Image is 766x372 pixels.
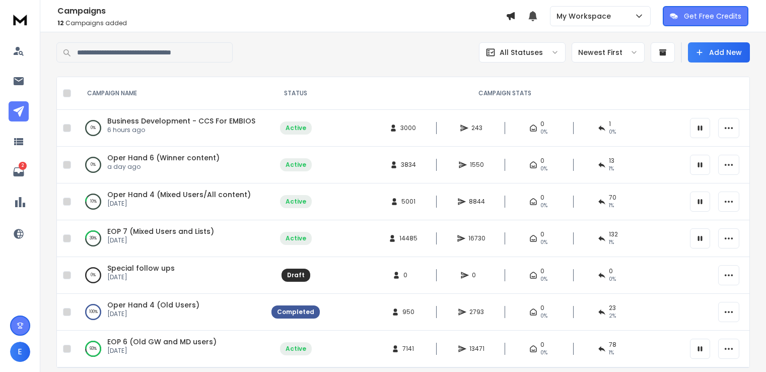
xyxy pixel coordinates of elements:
span: 0 [540,120,544,128]
a: EOP 6 (Old GW and MD users) [107,337,217,347]
button: Add New [688,42,750,63]
div: Active [286,234,306,242]
span: 0% [540,128,547,136]
p: 2 [19,162,27,170]
span: 13471 [469,345,484,353]
p: Get Free Credits [684,11,741,21]
p: [DATE] [107,273,175,281]
a: Business Development - CCS For EMBIOS [107,116,255,126]
span: 14485 [399,234,417,242]
span: 78 [609,341,616,349]
span: 2793 [469,308,484,316]
p: 100 % [89,307,98,317]
span: 16730 [468,234,485,242]
div: Active [286,161,306,169]
span: 0 [609,267,613,275]
span: 12 [57,19,64,27]
span: 0% [540,165,547,173]
p: [DATE] [107,200,251,208]
td: 10%Oper Hand 4 (Mixed Users/All content)[DATE] [75,183,265,220]
td: 39%EOP 7 (Mixed Users and Lists)[DATE] [75,220,265,257]
div: Draft [287,271,305,279]
th: STATUS [265,77,326,110]
span: 1 % [609,202,614,210]
span: 2 % [609,312,616,320]
span: 3000 [400,124,416,132]
span: 0% [609,275,616,283]
p: [DATE] [107,347,217,355]
span: 13 [609,157,614,165]
span: 0 [540,304,544,312]
span: 1 [609,120,611,128]
span: 0 [472,271,482,279]
h1: Campaigns [57,5,506,17]
p: 10 % [90,197,97,207]
a: EOP 7 (Mixed Users and Lists) [107,226,214,236]
p: [DATE] [107,236,214,244]
p: [DATE] [107,310,199,318]
span: 0 [540,157,544,165]
button: E [10,342,30,362]
span: Oper Hand 6 (Winner content) [107,153,220,163]
span: 1 % [609,238,614,246]
span: 3834 [401,161,416,169]
a: 2 [9,162,29,182]
div: Active [286,124,306,132]
button: Newest First [572,42,645,63]
span: 1 % [609,165,614,173]
p: All Statuses [500,47,543,57]
span: 0 [403,271,413,279]
a: Oper Hand 4 (Old Users) [107,300,199,310]
p: 0 % [91,123,96,133]
span: 0 [540,341,544,349]
span: 7141 [402,345,414,353]
span: 8844 [469,198,485,206]
td: 0%Business Development - CCS For EMBIOS6 hours ago [75,110,265,147]
p: a day ago [107,163,220,171]
p: My Workspace [556,11,615,21]
p: 93 % [90,344,97,354]
span: 243 [471,124,482,132]
td: 0%Oper Hand 6 (Winner content)a day ago [75,147,265,183]
span: 70 [609,194,616,202]
td: 0%Special follow ups[DATE] [75,257,265,294]
p: 0 % [91,160,96,170]
span: 23 [609,304,616,312]
span: 0% [540,312,547,320]
span: 0% [540,275,547,283]
span: 0 [540,230,544,238]
div: Active [286,198,306,206]
td: 93%EOP 6 (Old GW and MD users)[DATE] [75,331,265,367]
span: 950 [402,308,414,316]
span: 0% [540,349,547,357]
p: Campaigns added [57,19,506,27]
span: 1 % [609,349,614,357]
button: Get Free Credits [663,6,748,26]
span: 0 [540,194,544,202]
a: Oper Hand 4 (Mixed Users/All content) [107,190,251,200]
img: logo [10,10,30,29]
div: Completed [277,308,314,316]
span: 0 [540,267,544,275]
div: Active [286,345,306,353]
th: CAMPAIGN NAME [75,77,265,110]
td: 100%Oper Hand 4 (Old Users)[DATE] [75,294,265,331]
p: 6 hours ago [107,126,255,134]
span: 0% [540,202,547,210]
span: 132 [609,230,618,238]
a: Special follow ups [107,263,175,273]
span: 0 % [609,128,616,136]
p: 39 % [90,233,97,243]
span: 1550 [470,161,484,169]
th: CAMPAIGN STATS [326,77,684,110]
span: 5001 [401,198,415,206]
span: 0% [540,238,547,246]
